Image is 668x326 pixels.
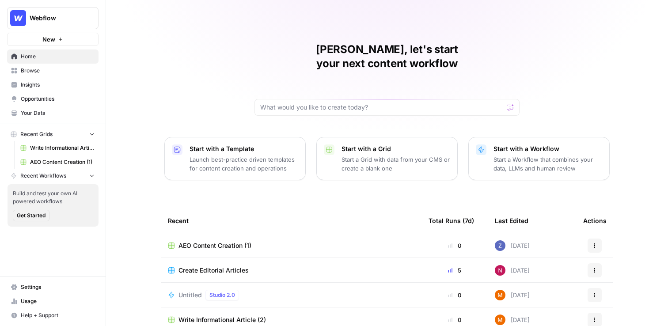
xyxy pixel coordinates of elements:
span: Recent Grids [20,130,53,138]
button: Get Started [13,210,49,221]
img: if0rly7j6ey0lzdmkp6rmyzsebv0 [495,240,505,251]
a: AEO Content Creation (1) [16,155,99,169]
span: Home [21,53,95,61]
span: Browse [21,67,95,75]
span: Untitled [178,291,202,299]
a: Insights [7,78,99,92]
img: 4suam345j4k4ehuf80j2ussc8x0k [495,315,505,325]
span: Create Editorial Articles [178,266,249,275]
a: Home [7,49,99,64]
div: Last Edited [495,208,528,233]
a: Browse [7,64,99,78]
a: AEO Content Creation (1) [168,241,414,250]
span: Usage [21,297,95,305]
div: 0 [429,315,481,324]
div: Total Runs (7d) [429,208,474,233]
p: Start with a Template [190,144,298,153]
div: Actions [583,208,607,233]
span: Write Informational Article (2) [30,144,95,152]
a: Your Data [7,106,99,120]
span: AEO Content Creation (1) [30,158,95,166]
img: Webflow Logo [10,10,26,26]
button: New [7,33,99,46]
img: 4suam345j4k4ehuf80j2ussc8x0k [495,290,505,300]
span: AEO Content Creation (1) [178,241,251,250]
button: Start with a GridStart a Grid with data from your CMS or create a blank one [316,137,458,180]
span: Help + Support [21,311,95,319]
button: Start with a WorkflowStart a Workflow that combines your data, LLMs and human review [468,137,610,180]
input: What would you like to create today? [260,103,503,112]
div: [DATE] [495,315,530,325]
a: UntitledStudio 2.0 [168,290,414,300]
div: 5 [429,266,481,275]
p: Launch best-practice driven templates for content creation and operations [190,155,298,173]
span: Insights [21,81,95,89]
span: Settings [21,283,95,291]
h1: [PERSON_NAME], let's start your next content workflow [254,42,520,71]
div: 0 [429,241,481,250]
p: Start a Grid with data from your CMS or create a blank one [342,155,450,173]
button: Workspace: Webflow [7,7,99,29]
div: [DATE] [495,265,530,276]
button: Help + Support [7,308,99,322]
div: [DATE] [495,290,530,300]
span: Webflow [30,14,83,23]
span: Your Data [21,109,95,117]
img: 809rsgs8fojgkhnibtwc28oh1nli [495,265,505,276]
span: Get Started [17,212,46,220]
button: Start with a TemplateLaunch best-practice driven templates for content creation and operations [164,137,306,180]
span: Opportunities [21,95,95,103]
a: Opportunities [7,92,99,106]
a: Usage [7,294,99,308]
p: Start with a Workflow [493,144,602,153]
button: Recent Grids [7,128,99,141]
a: Write Informational Article (2) [168,315,414,324]
a: Write Informational Article (2) [16,141,99,155]
p: Start a Workflow that combines your data, LLMs and human review [493,155,602,173]
div: [DATE] [495,240,530,251]
div: Recent [168,208,414,233]
div: 0 [429,291,481,299]
span: Build and test your own AI powered workflows [13,190,93,205]
span: Recent Workflows [20,172,66,180]
span: Studio 2.0 [209,291,235,299]
button: Recent Workflows [7,169,99,182]
span: New [42,35,55,44]
span: Write Informational Article (2) [178,315,266,324]
p: Start with a Grid [342,144,450,153]
a: Create Editorial Articles [168,266,414,275]
a: Settings [7,280,99,294]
